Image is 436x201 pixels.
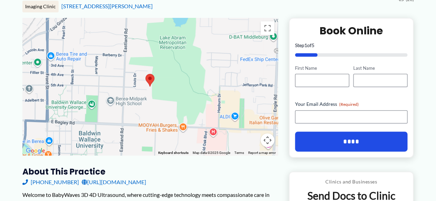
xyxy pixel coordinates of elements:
[353,65,407,71] label: Last Name
[22,1,59,12] div: Imaging Clinic
[22,177,79,187] a: [PHONE_NUMBER]
[82,177,146,187] a: [URL][DOMAIN_NAME]
[158,150,189,155] button: Keyboard shortcuts
[24,146,47,155] a: Open this area in Google Maps (opens a new window)
[248,151,276,155] a: Report a map error
[261,133,274,147] button: Map camera controls
[24,146,47,155] img: Google
[295,24,408,37] h2: Book Online
[193,151,230,155] span: Map data ©2025 Google
[295,177,408,186] p: Clinics and Businesses
[295,101,408,108] label: Your Email Address
[304,42,307,48] span: 1
[295,43,408,48] p: Step of
[295,65,349,71] label: First Name
[261,21,274,35] button: Toggle fullscreen view
[61,3,153,9] a: [STREET_ADDRESS][PERSON_NAME]
[312,42,314,48] span: 5
[234,151,244,155] a: Terms
[339,102,359,107] span: (Required)
[22,166,278,177] h3: About this practice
